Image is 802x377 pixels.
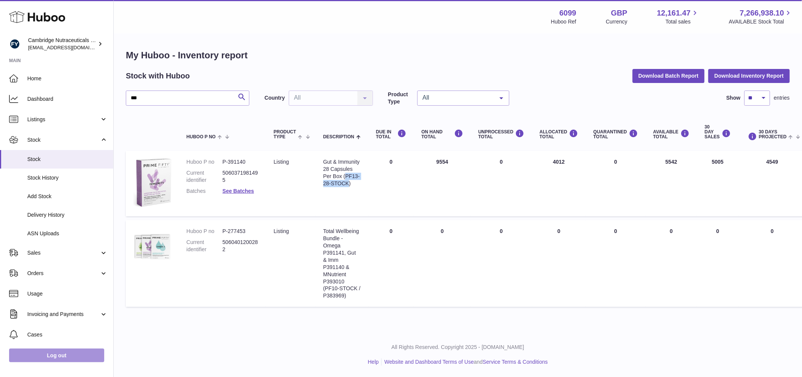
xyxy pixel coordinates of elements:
label: Show [727,94,741,102]
dt: Batches [186,188,222,195]
td: 0 [368,220,414,307]
a: Help [368,359,379,365]
button: Download Inventory Report [708,69,790,83]
strong: GBP [611,8,627,18]
span: Cases [27,331,108,338]
div: Currency [606,18,628,25]
a: 12,161.47 Total sales [657,8,699,25]
span: listing [274,228,289,234]
dt: Current identifier [186,239,222,253]
td: 0 [471,220,532,307]
div: QUARANTINED Total [594,129,638,139]
td: 0 [697,220,738,307]
label: Country [265,94,285,102]
div: ON HAND Total [421,129,463,139]
span: entries [774,94,790,102]
div: Cambridge Nutraceuticals Ltd [28,37,96,51]
dt: Current identifier [186,169,222,184]
a: Service Terms & Conditions [483,359,548,365]
td: 0 [471,151,532,216]
div: DUE IN TOTAL [376,129,406,139]
span: 0 [614,228,617,234]
li: and [382,358,548,366]
img: huboo@camnutra.com [9,38,20,50]
h1: My Huboo - Inventory report [126,49,790,61]
td: 5542 [646,151,697,216]
div: Gut & Immunity 28 Capsules Per Box (PF13-28-STOCK) [323,158,361,187]
div: AVAILABLE Total [653,129,690,139]
span: Listings [27,116,100,123]
span: Total sales [666,18,699,25]
button: Download Batch Report [633,69,705,83]
a: See Batches [222,188,254,194]
td: 5005 [697,151,738,216]
span: ASN Uploads [27,230,108,237]
td: 0 [646,220,697,307]
img: product image [133,228,171,266]
span: Description [323,135,354,139]
div: Total Wellbeing Bundle - Omega P391141, Gut & Imm P391140 & MNutrient P393010 (PF10-STOCK / P383969) [323,228,361,299]
span: Stock [27,136,100,144]
dt: Huboo P no [186,228,222,235]
td: 0 [532,220,586,307]
span: 30 DAYS PROJECTED [759,130,786,139]
span: All [421,94,494,102]
span: 7,266,938.10 [740,8,784,18]
span: [EMAIL_ADDRESS][DOMAIN_NAME] [28,44,111,50]
a: 7,266,938.10 AVAILABLE Stock Total [729,8,793,25]
span: 0 [614,159,617,165]
span: Invoicing and Payments [27,311,100,318]
dd: 5060371981495 [222,169,258,184]
img: product image [133,158,171,207]
span: Dashboard [27,95,108,103]
span: Stock History [27,174,108,181]
span: Sales [27,249,100,257]
span: 12,161.47 [657,8,691,18]
dt: Huboo P no [186,158,222,166]
span: AVAILABLE Stock Total [729,18,793,25]
div: 30 DAY SALES [705,125,731,140]
span: Home [27,75,108,82]
span: Huboo P no [186,135,216,139]
a: Log out [9,349,104,362]
label: Product Type [388,91,414,105]
dd: 5060401200282 [222,239,258,253]
td: 4012 [532,151,586,216]
p: All Rights Reserved. Copyright 2025 - [DOMAIN_NAME] [120,344,796,351]
td: 0 [414,220,471,307]
span: Product Type [274,130,296,139]
div: ALLOCATED Total [540,129,578,139]
span: Delivery History [27,211,108,219]
div: Huboo Ref [551,18,576,25]
span: Add Stock [27,193,108,200]
span: Stock [27,156,108,163]
td: 9554 [414,151,471,216]
dd: P-391140 [222,158,258,166]
a: Website and Dashboard Terms of Use [384,359,474,365]
div: UNPROCESSED Total [478,129,525,139]
span: Orders [27,270,100,277]
h2: Stock with Huboo [126,71,190,81]
span: Usage [27,290,108,297]
dd: P-277453 [222,228,258,235]
strong: 6099 [559,8,576,18]
span: listing [274,159,289,165]
td: 0 [368,151,414,216]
